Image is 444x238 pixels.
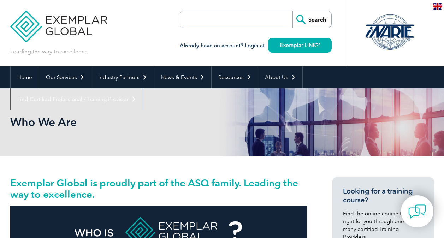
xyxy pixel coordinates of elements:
h3: Looking for a training course? [343,187,424,204]
p: Leading the way to excellence [10,48,88,55]
input: Search [292,11,331,28]
h2: Exemplar Global is proudly part of the ASQ family. Leading the way to excellence. [10,177,307,200]
h3: Already have an account? Login at [180,41,332,50]
a: Our Services [39,66,91,88]
a: Industry Partners [91,66,154,88]
img: open_square.png [316,43,320,47]
img: contact-chat.png [408,203,426,220]
a: Find Certified Professional / Training Provider [11,88,143,110]
img: en [433,3,442,10]
a: Exemplar LINK [268,38,332,53]
h2: Who We Are [10,117,307,128]
a: About Us [258,66,302,88]
a: News & Events [154,66,211,88]
a: Resources [212,66,258,88]
a: Home [11,66,39,88]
